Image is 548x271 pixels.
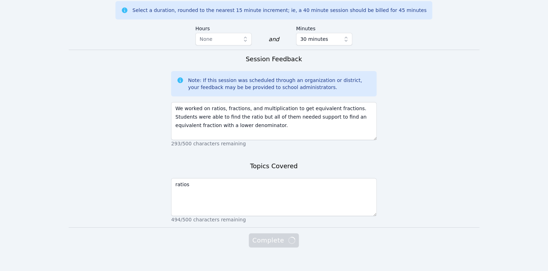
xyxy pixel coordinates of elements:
button: Complete [249,233,299,247]
div: Note: If this session was scheduled through an organization or district, your feedback may be be ... [188,77,371,91]
label: Hours [195,22,252,33]
label: Minutes [296,22,353,33]
h3: Topics Covered [250,161,298,171]
span: None [200,36,213,42]
p: 494/500 characters remaining [171,216,377,223]
span: Complete [253,235,295,245]
p: 293/500 characters remaining [171,140,377,147]
div: Select a duration, rounded to the nearest 15 minute increment; ie, a 40 minute session should be ... [132,7,426,14]
h3: Session Feedback [246,54,302,64]
textarea: ratios [171,178,377,216]
textarea: We worked on ratios, fractions, and multiplication to get equivalent fractions. Students were abl... [171,102,377,140]
button: 30 minutes [296,33,353,45]
div: and [269,35,279,44]
button: None [195,33,252,45]
span: 30 minutes [300,35,328,43]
